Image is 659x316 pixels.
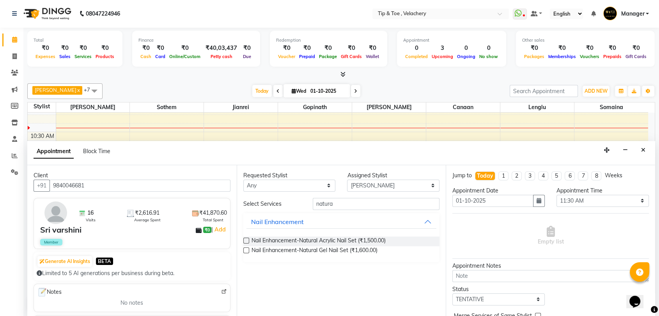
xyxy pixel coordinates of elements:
[317,44,339,53] div: ₹0
[278,102,352,112] span: Gopinath
[638,144,649,156] button: Close
[34,171,230,180] div: Client
[624,54,648,59] span: Gift Cards
[477,172,493,180] div: Today
[477,54,500,59] span: No show
[551,171,562,180] li: 5
[56,102,130,112] span: [PERSON_NAME]
[525,171,535,180] li: 3
[574,102,648,112] span: Somaina
[546,54,578,59] span: Memberships
[578,54,601,59] span: Vouchers
[153,54,167,59] span: Card
[556,187,649,195] div: Appointment Time
[44,201,67,224] img: avatar
[538,171,548,180] li: 4
[347,171,439,180] div: Assigned Stylist
[204,102,278,112] span: Jianrei
[86,217,96,223] span: Visits
[57,54,73,59] span: Sales
[243,171,336,180] div: Requested Stylist
[213,225,227,234] a: Add
[364,44,381,53] div: ₹0
[87,209,94,217] span: 16
[251,217,304,226] div: Nail Enhancement
[522,37,648,44] div: Other sales
[452,187,545,195] div: Appointment Date
[546,44,578,53] div: ₹0
[37,287,62,297] span: Notes
[138,37,254,44] div: Finance
[246,215,437,229] button: Nail Enhancement
[202,44,240,53] div: ₹40,03,437
[604,171,622,180] div: Weeks
[403,54,430,59] span: Completed
[209,54,234,59] span: Petty cash
[34,180,50,192] button: +91
[241,54,253,59] span: Due
[94,44,116,53] div: ₹0
[211,225,227,234] span: |
[20,3,73,25] img: logo
[57,44,73,53] div: ₹0
[512,171,522,180] li: 2
[455,54,477,59] span: Ongoing
[50,180,230,192] input: Search by Name/Mobile/Email/Code
[135,209,159,217] span: ₹2,616.91
[403,37,500,44] div: Appointment
[37,269,227,277] div: Limited to 5 AI generations per business during beta.
[34,37,116,44] div: Total
[203,227,211,233] span: ₹0
[28,102,56,111] div: Stylist
[134,217,161,223] span: Average Spent
[621,10,644,18] span: Manager
[308,85,347,97] input: 2025-10-01
[624,44,648,53] div: ₹0
[252,85,272,97] span: Today
[290,88,308,94] span: Wed
[452,171,472,180] div: Jump to
[167,44,202,53] div: ₹0
[403,44,430,53] div: 0
[29,132,56,140] div: 10:30 AM
[510,85,578,97] input: Search Appointment
[578,44,601,53] div: ₹0
[297,54,317,59] span: Prepaid
[276,44,297,53] div: ₹0
[583,86,609,97] button: ADD NEW
[35,87,76,93] span: [PERSON_NAME]
[585,88,608,94] span: ADD NEW
[626,285,651,308] iframe: chat widget
[73,44,94,53] div: ₹0
[601,54,624,59] span: Prepaids
[276,37,381,44] div: Redemption
[603,7,617,20] img: Manager
[317,54,339,59] span: Package
[252,237,386,246] span: Nail Enhancement-Natural Acrylic Nail Set (₹1,500.00)
[452,285,545,293] div: Status
[40,239,62,245] span: Member
[426,102,500,112] span: Canaan
[498,171,508,180] li: 1
[96,258,113,265] span: BETA
[34,54,57,59] span: Expenses
[522,54,546,59] span: Packages
[430,54,455,59] span: Upcoming
[83,148,110,155] span: Block Time
[500,102,574,112] span: Lenglu
[452,195,533,207] input: yyyy-mm-dd
[364,54,381,59] span: Wallet
[477,44,500,53] div: 0
[138,44,153,53] div: ₹0
[94,54,116,59] span: Products
[86,3,120,25] b: 08047224946
[130,102,204,112] span: Sothem
[203,217,223,223] span: Total Spent
[34,44,57,53] div: ₹0
[153,44,167,53] div: ₹0
[297,44,317,53] div: ₹0
[565,171,575,180] li: 6
[522,44,546,53] div: ₹0
[352,102,426,112] span: [PERSON_NAME]
[455,44,477,53] div: 0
